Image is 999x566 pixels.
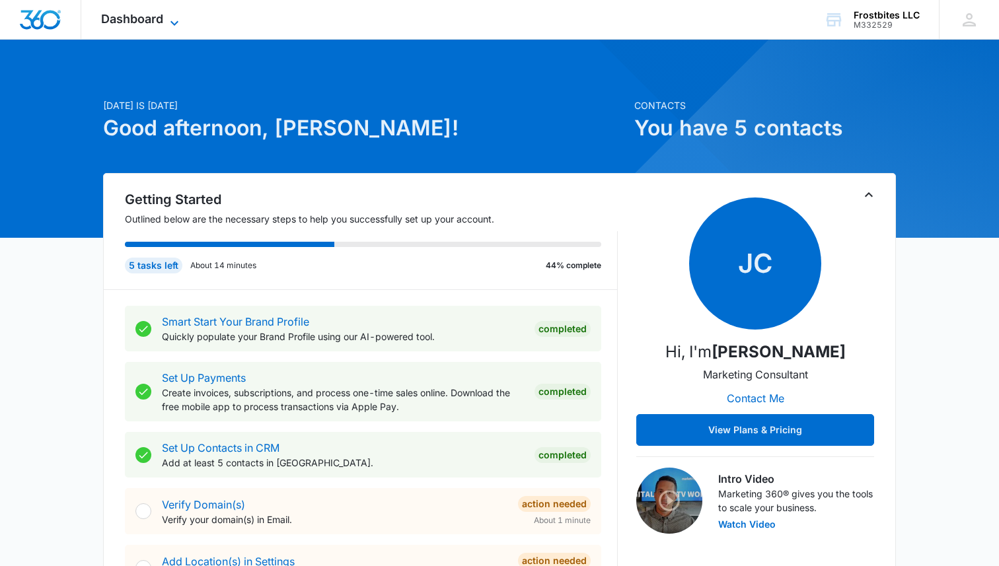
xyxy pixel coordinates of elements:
[718,520,776,529] button: Watch Video
[162,456,524,470] p: Add at least 5 contacts in [GEOGRAPHIC_DATA].
[190,260,256,271] p: About 14 minutes
[535,447,591,463] div: Completed
[162,513,507,526] p: Verify your domain(s) in Email.
[101,12,163,26] span: Dashboard
[125,212,618,226] p: Outlined below are the necessary steps to help you successfully set up your account.
[534,514,591,526] span: About 1 minute
[162,330,524,343] p: Quickly populate your Brand Profile using our AI-powered tool.
[861,187,877,203] button: Toggle Collapse
[546,260,601,271] p: 44% complete
[162,386,524,413] p: Create invoices, subscriptions, and process one-time sales online. Download the free mobile app t...
[665,340,846,364] p: Hi, I'm
[535,384,591,400] div: Completed
[703,367,808,382] p: Marketing Consultant
[103,98,626,112] p: [DATE] is [DATE]
[718,471,874,487] h3: Intro Video
[103,112,626,144] h1: Good afternoon, [PERSON_NAME]!
[162,498,245,511] a: Verify Domain(s)
[854,10,920,20] div: account name
[636,414,874,446] button: View Plans & Pricing
[689,197,821,330] span: JC
[636,468,702,534] img: Intro Video
[634,112,896,144] h1: You have 5 contacts
[162,441,279,454] a: Set Up Contacts in CRM
[854,20,920,30] div: account id
[162,315,309,328] a: Smart Start Your Brand Profile
[125,190,618,209] h2: Getting Started
[125,258,182,273] div: 5 tasks left
[718,487,874,514] p: Marketing 360® gives you the tools to scale your business.
[712,342,846,361] strong: [PERSON_NAME]
[634,98,896,112] p: Contacts
[535,321,591,337] div: Completed
[162,371,246,384] a: Set Up Payments
[714,382,797,414] button: Contact Me
[518,496,591,512] div: Action Needed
